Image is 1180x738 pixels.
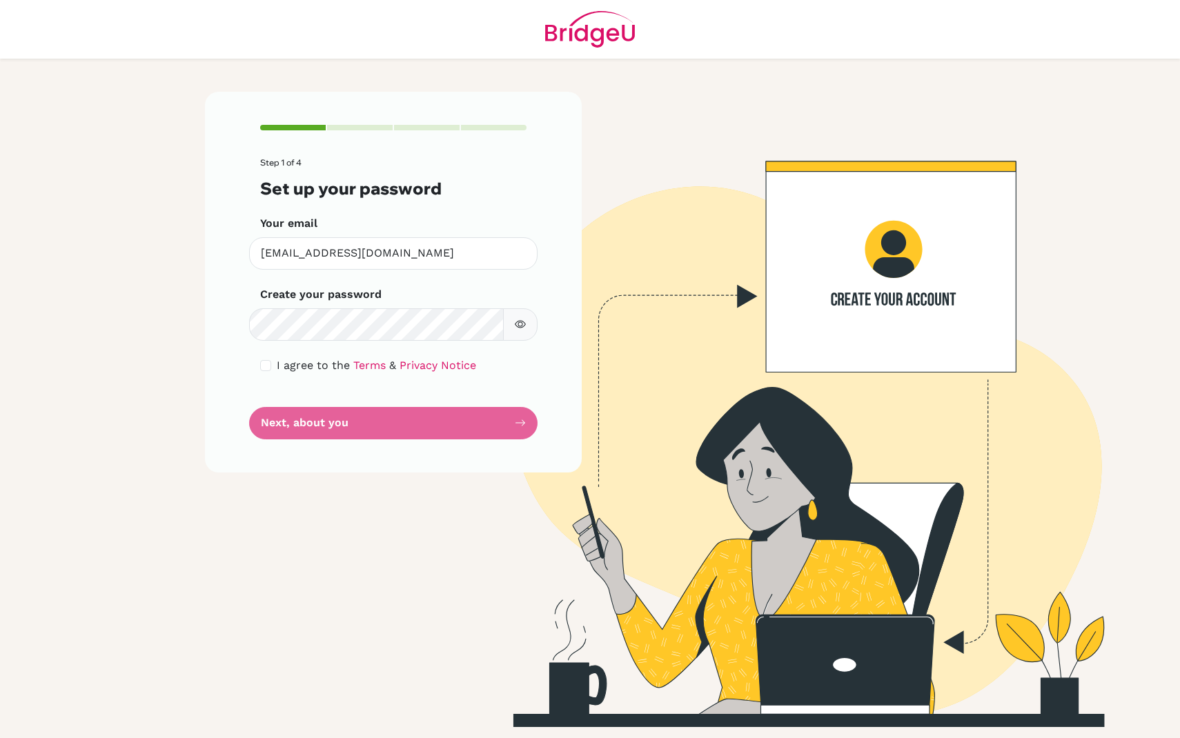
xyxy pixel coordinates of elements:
span: & [389,359,396,372]
a: Terms [353,359,386,372]
span: Step 1 of 4 [260,157,302,168]
span: I agree to the [277,359,350,372]
a: Privacy Notice [400,359,476,372]
label: Your email [260,215,317,232]
img: Create your account [393,92,1180,727]
label: Create your password [260,286,382,303]
input: Insert your email* [249,237,538,270]
h3: Set up your password [260,179,527,199]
